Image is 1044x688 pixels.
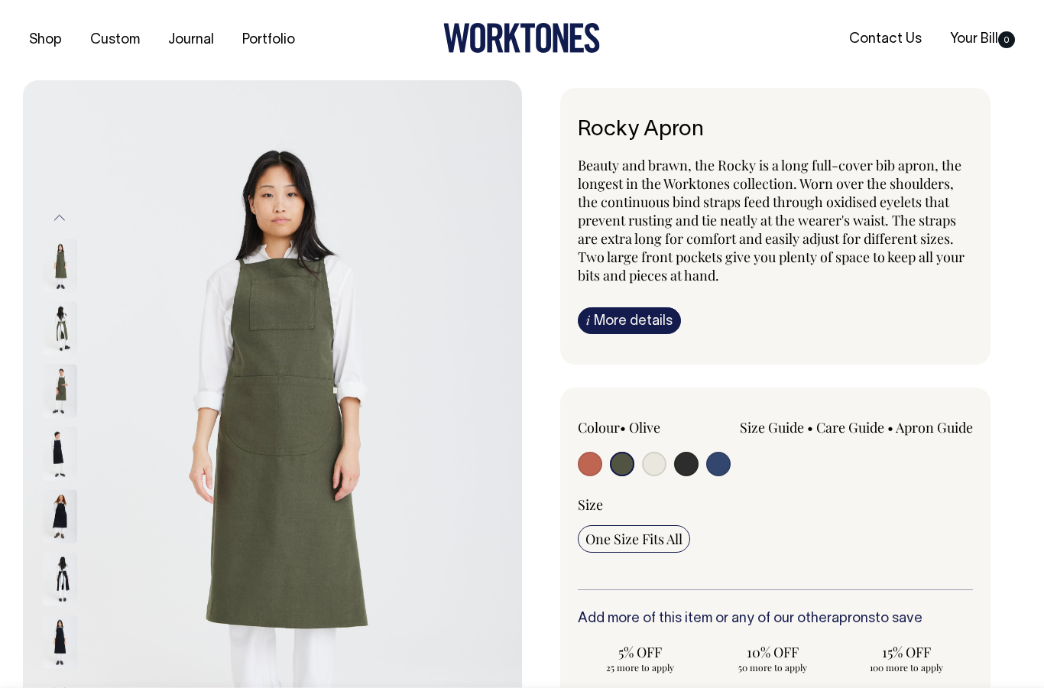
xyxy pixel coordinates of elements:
[578,495,973,514] div: Size
[816,418,884,436] a: Care Guide
[718,643,827,661] span: 10% OFF
[43,490,77,544] img: charcoal
[843,27,928,52] a: Contact Us
[718,661,827,673] span: 50 more to apply
[887,418,893,436] span: •
[852,643,961,661] span: 15% OFF
[48,200,71,235] button: Previous
[23,28,68,53] a: Shop
[578,612,973,627] h6: Add more of this item or any of our other to save
[578,156,965,284] span: Beauty and brawn, the Rocky is a long full-cover bib apron, the longest in the Worktones collecti...
[236,28,301,53] a: Portfolio
[43,615,77,669] img: charcoal
[740,418,804,436] a: Size Guide
[578,638,702,678] input: 5% OFF 25 more to apply
[845,638,968,678] input: 15% OFF 100 more to apply
[629,418,660,436] label: Olive
[578,525,690,553] input: One Size Fits All
[620,418,626,436] span: •
[586,312,590,328] span: i
[585,530,682,548] span: One Size Fits All
[43,427,77,481] img: charcoal
[998,31,1015,48] span: 0
[43,239,77,293] img: olive
[832,612,875,625] a: aprons
[43,302,77,355] img: olive
[585,643,694,661] span: 5% OFF
[84,28,146,53] a: Custom
[43,553,77,606] img: charcoal
[578,307,681,334] a: iMore details
[807,418,813,436] span: •
[162,28,220,53] a: Journal
[896,418,973,436] a: Apron Guide
[585,661,694,673] span: 25 more to apply
[852,661,961,673] span: 100 more to apply
[711,638,835,678] input: 10% OFF 50 more to apply
[944,27,1021,52] a: Your Bill0
[578,418,736,436] div: Colour
[43,365,77,418] img: olive
[578,118,973,142] h6: Rocky Apron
